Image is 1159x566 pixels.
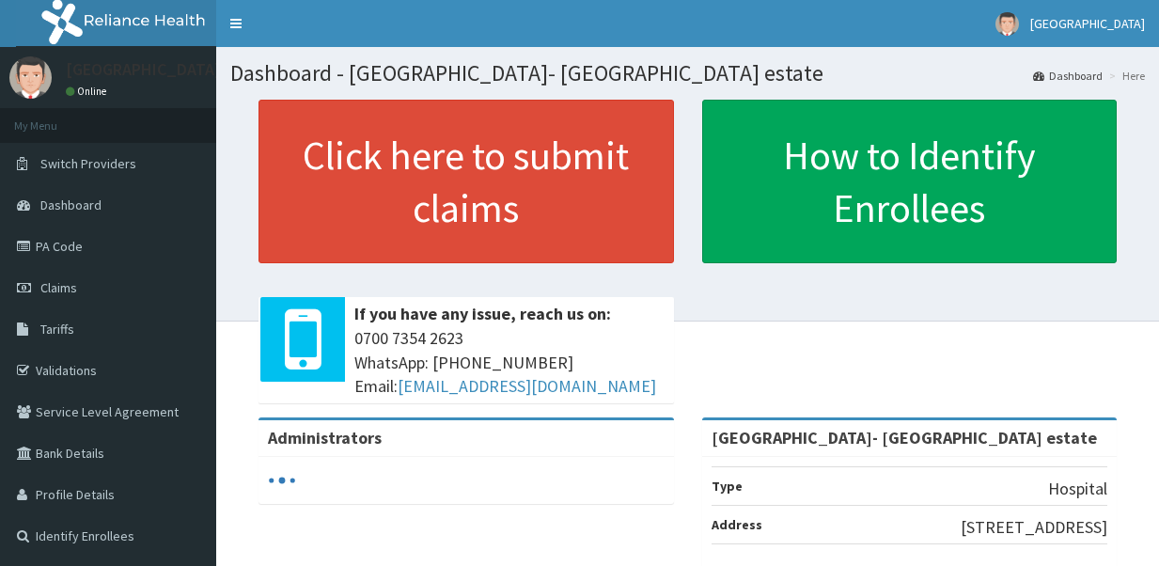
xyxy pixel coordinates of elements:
[1048,477,1107,501] p: Hospital
[1033,68,1103,84] a: Dashboard
[268,466,296,495] svg: audio-loading
[398,375,656,397] a: [EMAIL_ADDRESS][DOMAIN_NAME]
[258,100,674,263] a: Click here to submit claims
[712,516,762,533] b: Address
[702,100,1118,263] a: How to Identify Enrollees
[268,427,382,448] b: Administrators
[66,61,221,78] p: [GEOGRAPHIC_DATA]
[66,85,111,98] a: Online
[1104,68,1145,84] li: Here
[354,326,665,399] span: 0700 7354 2623 WhatsApp: [PHONE_NUMBER] Email:
[40,321,74,338] span: Tariffs
[712,427,1097,448] strong: [GEOGRAPHIC_DATA]- [GEOGRAPHIC_DATA] estate
[712,478,743,495] b: Type
[9,56,52,99] img: User Image
[40,197,102,213] span: Dashboard
[230,61,1145,86] h1: Dashboard - [GEOGRAPHIC_DATA]- [GEOGRAPHIC_DATA] estate
[995,12,1019,36] img: User Image
[40,279,77,296] span: Claims
[354,303,611,324] b: If you have any issue, reach us on:
[40,155,136,172] span: Switch Providers
[1030,15,1145,32] span: [GEOGRAPHIC_DATA]
[961,515,1107,540] p: [STREET_ADDRESS]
